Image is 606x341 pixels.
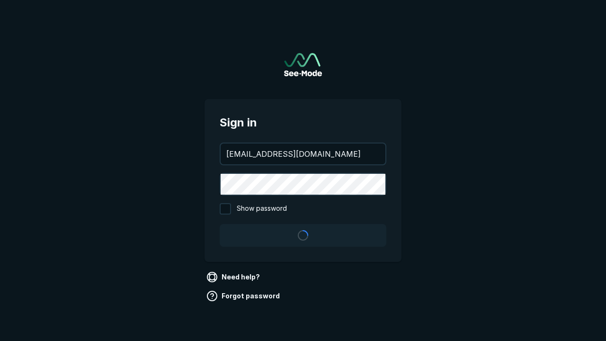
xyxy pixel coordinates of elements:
a: Forgot password [205,288,284,304]
a: Need help? [205,269,264,285]
input: your@email.com [221,144,385,164]
span: Show password [237,203,287,215]
span: Sign in [220,114,386,131]
img: See-Mode Logo [284,53,322,76]
a: Go to sign in [284,53,322,76]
